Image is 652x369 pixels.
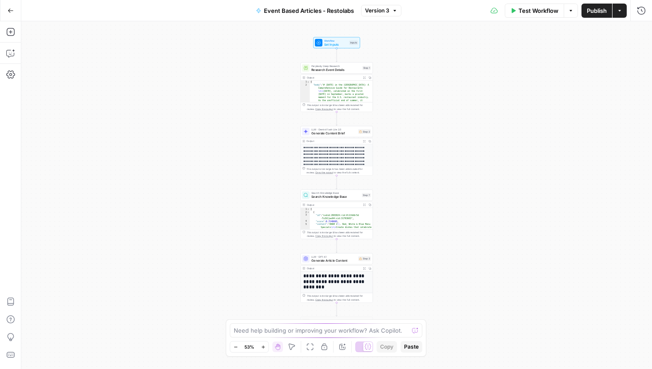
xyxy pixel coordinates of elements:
div: WorkflowSet InputsInputs [300,37,373,48]
div: Output [307,139,360,143]
button: Test Workflow [505,4,564,18]
span: Perplexity Deep Research [311,64,361,67]
g: Edge from start to step_1 [336,48,337,62]
g: Edge from step_2 to step_7 [336,176,337,189]
button: Copy [377,341,397,353]
g: Edge from step_7 to step_3 [336,239,337,253]
div: Output [307,76,360,79]
span: Toggle code folding, rows 2 through 6 [307,211,310,214]
span: Event Based Articles - Restolabs [264,6,354,15]
div: 3 [301,214,310,220]
span: Version 3 [365,7,389,15]
div: Step 2 [358,129,370,134]
button: Version 3 [361,5,401,16]
div: This output is too large & has been abbreviated for review. to view the full content. [307,231,371,238]
span: Copy the output [315,171,333,174]
span: Workflow [324,39,347,42]
div: LLM · [PERSON_NAME]-3-sonnet-20240229Generate FAQ SchemaStep 5 [300,317,373,328]
span: Paste [404,343,419,351]
span: Generate Content Brief [311,131,356,136]
button: Event Based Articles - Restolabs [251,4,359,18]
div: Step 7 [362,193,371,197]
div: 1 [301,208,310,211]
div: This output is too large & has been abbreviated for review. to view the full content. [307,167,371,174]
div: Output [307,267,360,270]
span: Test Workflow [518,6,558,15]
span: 53% [244,343,254,350]
div: Output [307,203,360,206]
div: Search Knowledge BaseSearch Knowledge BaseStep 7Output[ { "id":"vsdid:2803824:rid:Ul2JAA6r5d -TuI... [300,189,373,239]
span: Toggle code folding, rows 1 through 7 [307,208,310,211]
span: Search Knowledge Base [311,191,360,195]
div: Perplexity Deep ResearchResearch Event DetailsStep 1Output{ "body":"# [DATE] in the [GEOGRAPHIC_D... [300,63,373,112]
div: 2 [301,211,310,214]
div: This output is too large & has been abbreviated for review. to view the full content. [307,294,371,302]
span: Copy [380,343,393,351]
button: Publish [581,4,612,18]
g: Edge from step_3 to step_5 [336,302,337,316]
span: Toggle code folding, rows 1 through 3 [307,81,310,84]
div: Step 3 [358,256,370,261]
g: Edge from step_1 to step_2 [336,112,337,126]
div: 4 [301,220,310,223]
div: 1 [301,81,310,84]
span: Copy the output [315,235,333,237]
span: Publish [587,6,607,15]
span: Copy the output [315,107,333,110]
div: Step 1 [362,66,371,70]
span: LLM · GPT-4.1 [311,255,356,258]
span: Set Inputs [324,42,347,47]
span: Generate Article Content [311,258,356,263]
div: Inputs [349,41,358,45]
button: Paste [401,341,422,353]
span: LLM · [PERSON_NAME]-3-sonnet-20240229 [311,318,360,322]
span: Search Knowledge Base [311,194,360,199]
span: Research Event Details [311,67,361,72]
span: LLM · Gemini Flash Lite 2.0 [311,128,356,131]
div: This output is too large & has been abbreviated for review. to view the full content. [307,103,371,111]
span: Copy the output [315,298,333,301]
